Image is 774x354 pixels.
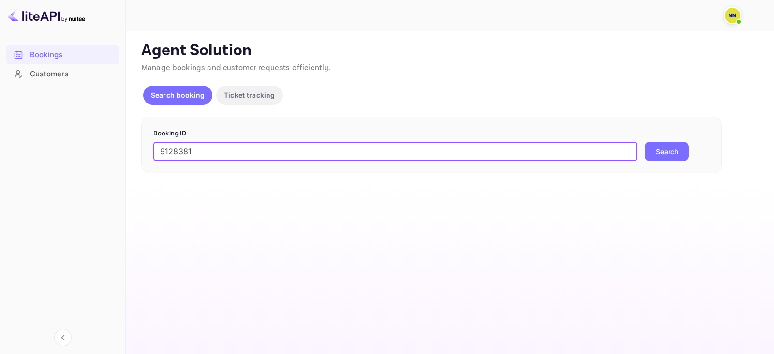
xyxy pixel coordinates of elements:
button: Search [645,142,689,161]
p: Agent Solution [141,41,757,60]
a: Customers [6,65,119,83]
div: Customers [6,65,119,84]
span: Manage bookings and customer requests efficiently. [141,63,331,73]
p: Ticket tracking [224,90,275,100]
button: Collapse navigation [54,329,72,346]
img: LiteAPI logo [8,8,85,23]
img: N/A N/A [725,8,740,23]
input: Enter Booking ID (e.g., 63782194) [153,142,637,161]
div: Bookings [30,49,115,60]
div: Bookings [6,45,119,64]
div: Customers [30,69,115,80]
p: Search booking [151,90,205,100]
p: Booking ID [153,129,710,138]
a: Bookings [6,45,119,63]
